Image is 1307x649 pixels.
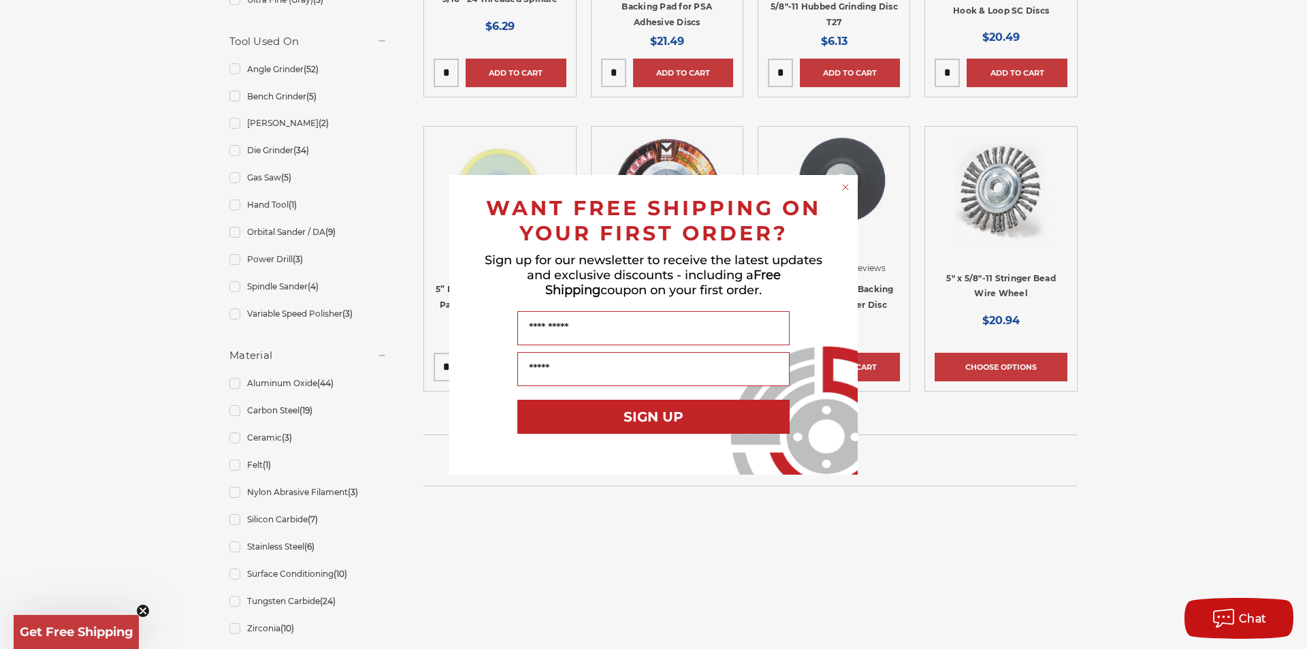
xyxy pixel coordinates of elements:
span: Free Shipping [545,268,781,298]
button: Chat [1184,598,1293,639]
span: WANT FREE SHIPPING ON YOUR FIRST ORDER? [486,195,821,246]
span: Chat [1239,612,1267,625]
span: Sign up for our newsletter to receive the latest updates and exclusive discounts - including a co... [485,253,822,298]
button: SIGN UP [517,400,790,434]
button: Close dialog [839,180,852,194]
